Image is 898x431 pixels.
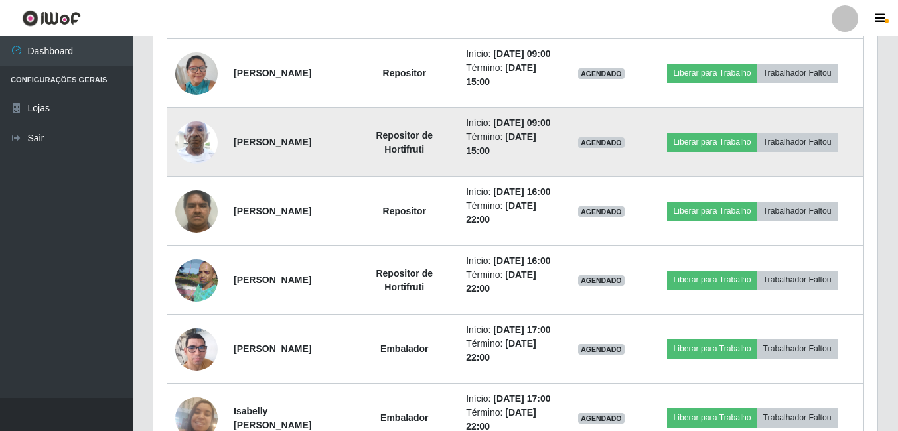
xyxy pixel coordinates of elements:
li: Início: [466,254,554,268]
img: CoreUI Logo [22,10,81,27]
img: 1650917429067.jpeg [175,251,218,308]
li: Início: [466,47,554,61]
button: Trabalhador Faltou [757,339,838,358]
button: Trabalhador Faltou [757,64,838,82]
span: AGENDADO [578,137,625,148]
img: 1743965211684.jpeg [175,114,218,170]
time: [DATE] 17:00 [493,324,550,335]
img: 1737916815457.jpeg [175,312,218,387]
li: Início: [466,185,554,199]
strong: Repositor de Hortifruti [376,268,433,292]
strong: [PERSON_NAME] [234,343,311,354]
time: [DATE] 09:00 [493,48,550,59]
strong: [PERSON_NAME] [234,137,311,147]
time: [DATE] 09:00 [493,117,550,128]
span: AGENDADO [578,68,625,79]
time: [DATE] 17:00 [493,393,550,404]
span: AGENDADO [578,275,625,286]
button: Liberar para Trabalho [667,339,757,358]
button: Liberar para Trabalho [667,133,757,151]
img: 1739199553345.jpeg [175,45,218,101]
strong: Repositor de Hortifruti [376,130,433,154]
strong: [PERSON_NAME] [234,206,311,216]
li: Término: [466,199,554,227]
span: AGENDADO [578,413,625,424]
time: [DATE] 16:00 [493,186,550,197]
li: Término: [466,130,554,158]
strong: Repositor [383,206,426,216]
strong: [PERSON_NAME] [234,68,311,78]
button: Trabalhador Faltou [757,133,838,151]
li: Término: [466,337,554,365]
span: AGENDADO [578,344,625,355]
li: Término: [466,268,554,296]
span: AGENDADO [578,206,625,217]
button: Trabalhador Faltou [757,408,838,427]
button: Trabalhador Faltou [757,271,838,289]
strong: Embalador [380,412,428,423]
li: Início: [466,116,554,130]
li: Início: [466,323,554,337]
button: Liberar para Trabalho [667,202,757,220]
button: Liberar para Trabalho [667,408,757,427]
button: Liberar para Trabalho [667,271,757,289]
li: Início: [466,392,554,406]
strong: Repositor [383,68,426,78]
button: Liberar para Trabalho [667,64,757,82]
strong: [PERSON_NAME] [234,275,311,285]
li: Término: [466,61,554,89]
strong: Isabelly [PERSON_NAME] [234,406,311,430]
button: Trabalhador Faltou [757,202,838,220]
time: [DATE] 16:00 [493,255,550,266]
strong: Embalador [380,343,428,354]
img: 1752587880902.jpeg [175,183,218,239]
